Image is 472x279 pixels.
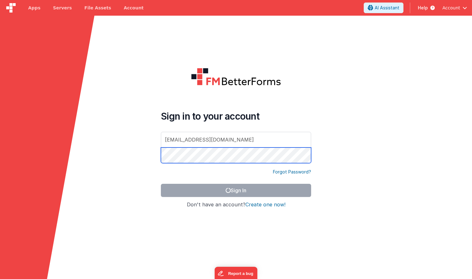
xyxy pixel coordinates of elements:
[161,132,311,147] input: Email Address
[364,3,403,13] button: AI Assistant
[161,202,311,208] h4: Don't have an account?
[161,184,311,197] button: Sign In
[85,5,111,11] span: File Assets
[28,5,40,11] span: Apps
[442,5,460,11] span: Account
[273,169,311,175] a: Forgot Password?
[245,202,285,208] button: Create one now!
[161,111,311,122] h4: Sign in to your account
[53,5,72,11] span: Servers
[375,5,399,11] span: AI Assistant
[442,5,467,11] button: Account
[418,5,428,11] span: Help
